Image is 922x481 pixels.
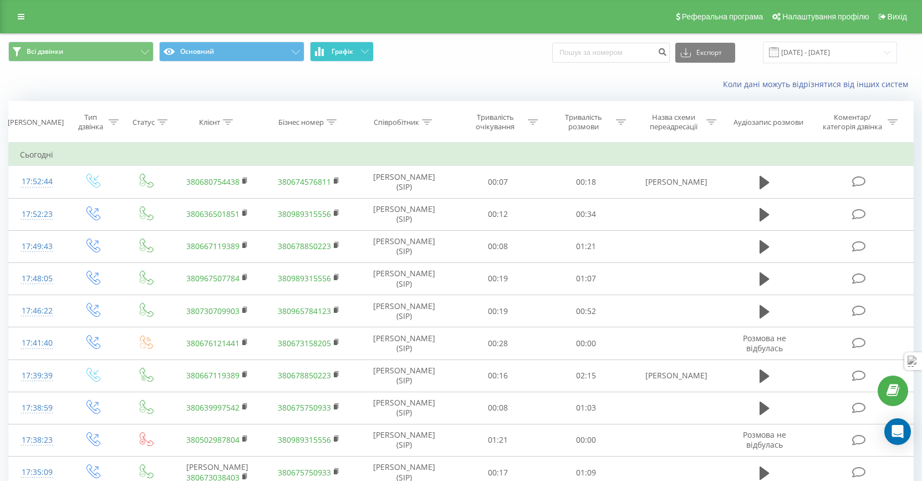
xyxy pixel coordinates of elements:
td: 00:19 [454,262,542,295]
div: Співробітник [374,118,419,127]
td: [PERSON_NAME] (SIP) [355,166,454,198]
div: Статус [133,118,155,127]
td: [PERSON_NAME] (SIP) [355,295,454,327]
a: 380989315556 [278,434,331,445]
a: 380989315556 [278,273,331,283]
td: 00:08 [454,230,542,262]
span: Розмова не відбулась [743,429,786,450]
td: 00:00 [542,424,630,456]
td: 01:21 [542,230,630,262]
div: 17:48:05 [20,268,54,290]
div: Назва схеми переадресації [644,113,704,131]
td: [PERSON_NAME] (SIP) [355,424,454,456]
a: 380667119389 [186,370,240,381]
a: 380675750933 [278,402,331,413]
a: 380676121441 [186,338,240,348]
button: Всі дзвінки [8,42,154,62]
td: [PERSON_NAME] [630,166,722,198]
td: 00:52 [542,295,630,327]
span: Вихід [888,12,907,21]
td: 00:08 [454,392,542,424]
a: 380639997542 [186,402,240,413]
td: 00:16 [454,360,542,392]
a: 380667119389 [186,241,240,251]
a: 380967507784 [186,273,240,283]
td: [PERSON_NAME] (SIP) [355,360,454,392]
div: Тривалість очікування [466,113,525,131]
td: [PERSON_NAME] (SIP) [355,327,454,360]
div: 17:39:39 [20,365,54,387]
input: Пошук за номером [552,43,670,63]
td: 00:28 [454,327,542,360]
div: 17:41:40 [20,332,54,354]
div: Тривалість розмови [554,113,613,131]
a: 380674576811 [278,176,331,187]
td: [PERSON_NAME] (SIP) [355,230,454,262]
div: 17:46:22 [20,300,54,322]
td: 01:07 [542,262,630,295]
div: Коментар/категорія дзвінка [820,113,885,131]
span: Розмова не відбулась [743,333,786,353]
button: Графік [310,42,374,62]
a: 380989315556 [278,209,331,219]
td: 02:15 [542,360,630,392]
span: Графік [332,48,353,55]
div: Бізнес номер [278,118,324,127]
a: 380680754438 [186,176,240,187]
td: 00:18 [542,166,630,198]
a: 380673158205 [278,338,331,348]
span: Всі дзвінки [27,47,63,56]
span: Налаштування профілю [782,12,869,21]
td: 01:03 [542,392,630,424]
div: Тип дзвінка [75,113,106,131]
td: [PERSON_NAME] (SIP) [355,198,454,230]
td: 00:12 [454,198,542,230]
a: 380502987804 [186,434,240,445]
td: Сьогодні [9,144,914,166]
div: [PERSON_NAME] [8,118,64,127]
span: Реферальна програма [682,12,763,21]
button: Експорт [675,43,735,63]
a: 380636501851 [186,209,240,219]
a: 380730709903 [186,306,240,316]
td: 00:00 [542,327,630,360]
td: 01:21 [454,424,542,456]
td: [PERSON_NAME] (SIP) [355,392,454,424]
div: 17:52:23 [20,204,54,225]
a: 380678850223 [278,370,331,381]
td: 00:19 [454,295,542,327]
a: 380965784123 [278,306,331,316]
div: 17:49:43 [20,236,54,257]
td: 00:07 [454,166,542,198]
button: Основний [159,42,304,62]
div: 17:38:23 [20,429,54,451]
td: 00:34 [542,198,630,230]
div: Аудіозапис розмови [733,118,803,127]
div: 17:52:44 [20,171,54,193]
a: 380678850223 [278,241,331,251]
div: Клієнт [199,118,220,127]
a: Коли дані можуть відрізнятися вiд інших систем [723,79,914,89]
td: [PERSON_NAME] (SIP) [355,262,454,295]
div: Open Intercom Messenger [884,418,911,445]
a: 380675750933 [278,467,331,478]
div: 17:38:59 [20,397,54,419]
td: [PERSON_NAME] [630,360,722,392]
